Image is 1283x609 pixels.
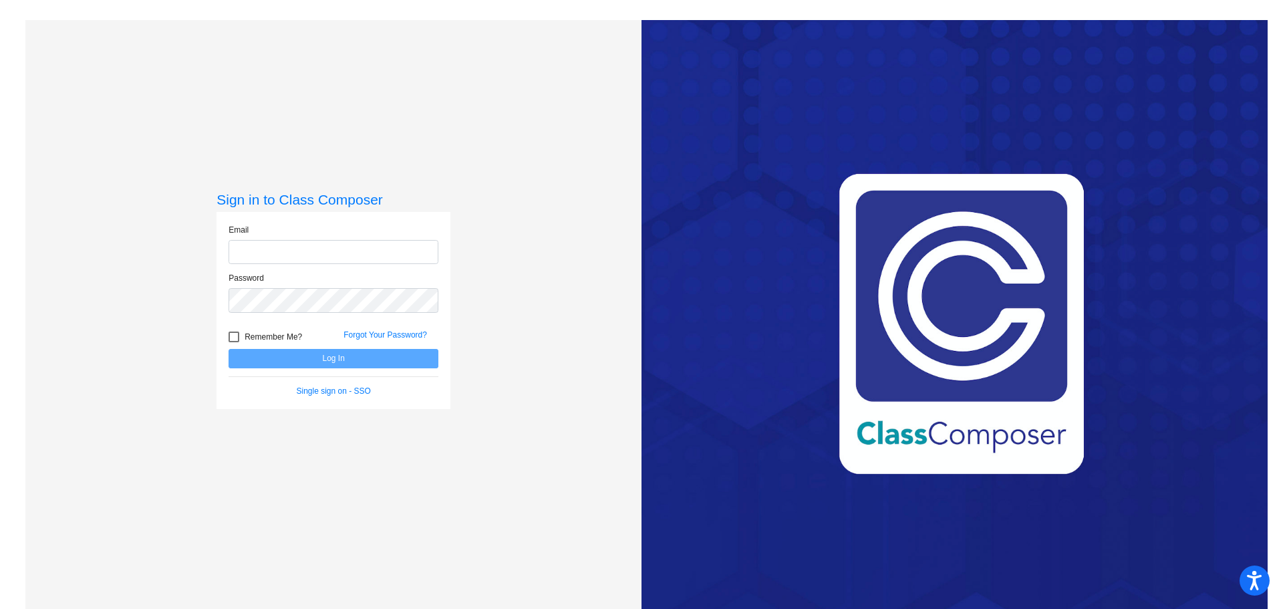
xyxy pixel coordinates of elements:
a: Forgot Your Password? [343,330,427,340]
label: Password [229,272,264,284]
h3: Sign in to Class Composer [217,191,450,208]
span: Remember Me? [245,329,302,345]
a: Single sign on - SSO [297,386,371,396]
button: Log In [229,349,438,368]
label: Email [229,224,249,236]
